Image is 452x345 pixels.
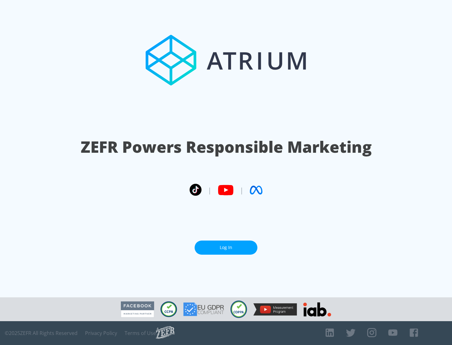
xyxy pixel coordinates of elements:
a: Privacy Policy [85,330,117,336]
img: CCPA Compliant [160,301,177,317]
span: | [240,185,244,195]
img: COPPA Compliant [230,300,247,318]
img: Facebook Marketing Partner [121,301,154,317]
img: GDPR Compliant [183,302,224,316]
a: Terms of Use [125,330,156,336]
a: Log In [195,241,257,255]
img: IAB [303,302,331,316]
span: © 2025 ZEFR All Rights Reserved [5,330,78,336]
span: | [208,185,212,195]
h1: ZEFR Powers Responsible Marketing [81,136,372,158]
img: YouTube Measurement Program [253,303,297,316]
